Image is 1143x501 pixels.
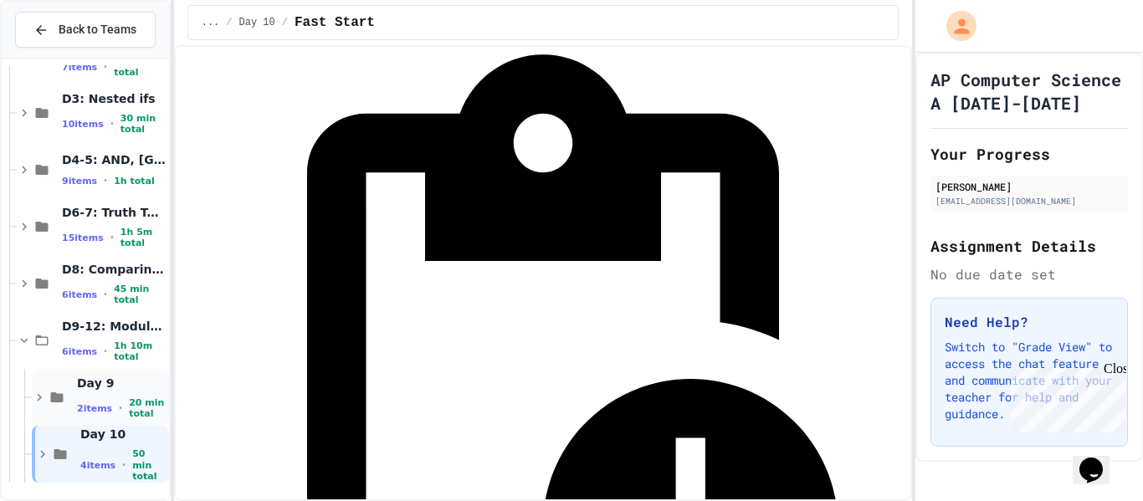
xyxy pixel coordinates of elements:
iframe: chat widget [1073,434,1126,484]
span: D3: Nested ifs [62,91,166,106]
div: My Account [929,7,981,45]
span: 45 min total [114,284,166,305]
span: / [282,16,288,29]
span: 1h 5m total [120,227,166,248]
span: D8: Comparing Objects [62,262,166,277]
span: 15 items [62,233,104,243]
span: ... [202,16,220,29]
div: [EMAIL_ADDRESS][DOMAIN_NAME] [935,195,1123,207]
span: 50 min total [132,448,166,482]
span: / [226,16,232,29]
div: [PERSON_NAME] [935,179,1123,194]
span: Day 9 [77,376,166,391]
span: D6-7: Truth Tables & Combinatorics, DeMorgan's Law [62,205,166,220]
span: • [119,401,122,415]
span: Back to Teams [59,21,136,38]
h3: Need Help? [945,312,1114,332]
h2: Assignment Details [930,234,1128,258]
span: 1h 10m total [114,340,166,362]
span: • [104,288,107,301]
span: Fast Start [295,13,375,33]
iframe: chat widget [1004,361,1126,432]
span: D4-5: AND, [GEOGRAPHIC_DATA], NOT [62,152,166,167]
span: 4 items [80,460,115,471]
span: • [110,231,114,244]
span: • [122,458,126,472]
p: Switch to "Grade View" to access the chat feature and communicate with your teacher for help and ... [945,339,1114,422]
span: • [104,345,107,358]
span: • [104,60,107,74]
span: 6 items [62,346,97,357]
span: D9-12: Module Wrap Up [62,319,166,334]
span: 6 items [62,289,97,300]
div: No due date set [930,264,1128,284]
div: Chat with us now!Close [7,7,115,106]
span: 35 min total [114,56,166,78]
span: 10 items [62,119,104,130]
span: Day 10 [239,16,275,29]
span: 9 items [62,176,97,187]
span: 30 min total [120,113,166,135]
span: 2 items [77,403,112,414]
span: • [110,117,114,130]
h2: Your Progress [930,142,1128,166]
span: 20 min total [129,397,166,419]
button: Back to Teams [15,12,156,48]
span: 7 items [62,62,97,73]
h1: AP Computer Science A [DATE]-[DATE] [930,68,1128,115]
span: • [104,174,107,187]
span: 1h total [114,176,155,187]
span: Day 10 [80,427,166,442]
